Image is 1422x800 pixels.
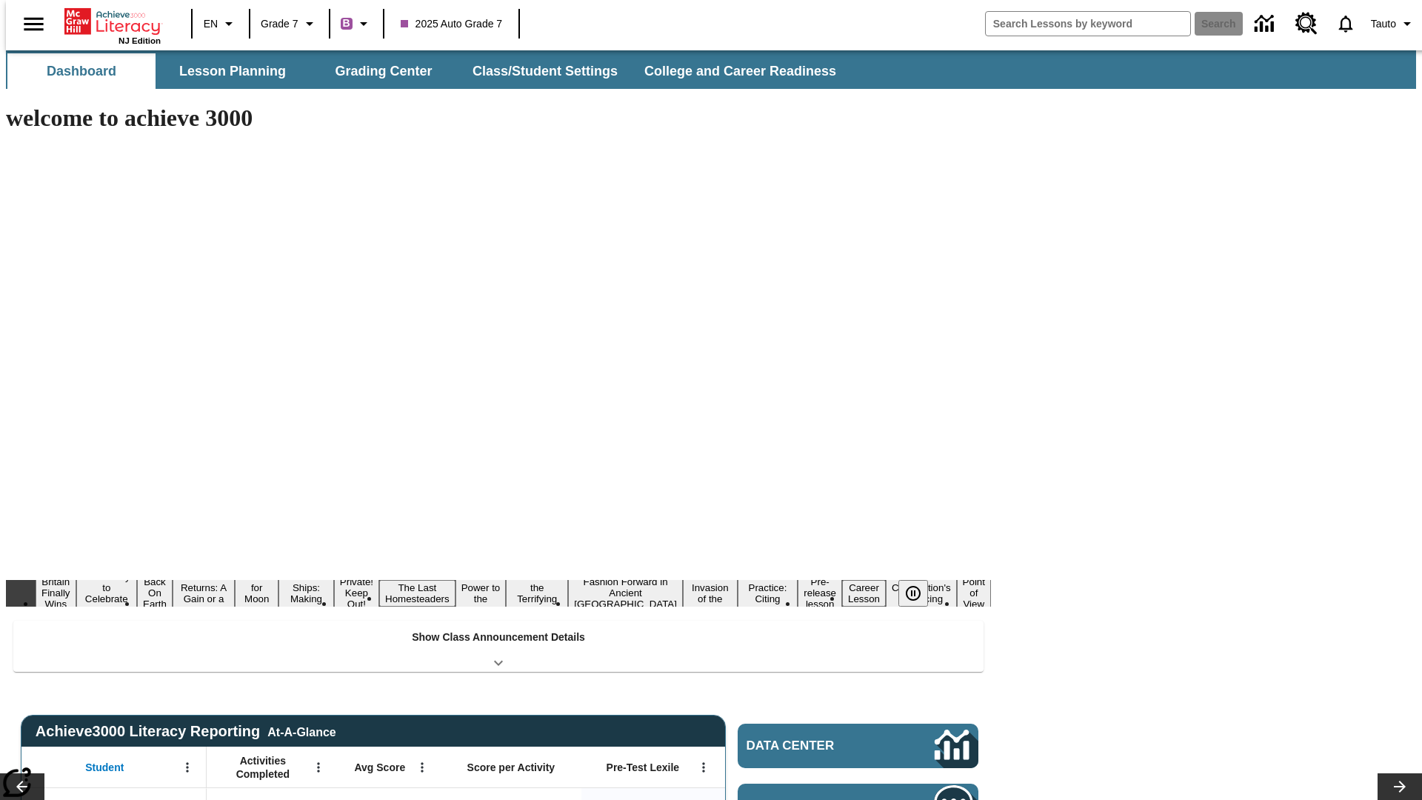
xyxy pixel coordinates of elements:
a: Notifications [1326,4,1365,43]
button: Slide 17 Point of View [957,574,991,612]
button: Slide 2 Get Ready to Celebrate Juneteenth! [76,569,138,618]
button: Slide 6 Cruise Ships: Making Waves [278,569,334,618]
button: Open Menu [307,756,330,779]
span: Avg Score [354,761,405,774]
span: EN [204,16,218,32]
button: Slide 10 Attack of the Terrifying Tomatoes [506,569,568,618]
button: Profile/Settings [1365,10,1422,37]
span: B [343,14,350,33]
button: Slide 8 The Last Homesteaders [379,580,455,607]
button: Slide 9 Solar Power to the People [455,569,507,618]
span: Grade 7 [261,16,298,32]
a: Data Center [738,724,978,768]
button: Slide 1 Britain Finally Wins [36,574,76,612]
button: Open Menu [692,756,715,779]
a: Resource Center, Will open in new tab [1286,4,1326,44]
div: SubNavbar [6,50,1416,89]
span: Achieve3000 Literacy Reporting [36,723,336,740]
button: Lesson Planning [158,53,307,89]
span: Score per Activity [467,761,555,774]
button: College and Career Readiness [632,53,848,89]
a: Data Center [1246,4,1286,44]
span: Activities Completed [214,754,312,781]
span: Tauto [1371,16,1396,32]
div: Pause [898,580,943,607]
button: Slide 15 Career Lesson [842,580,886,607]
div: Show Class Announcement Details [13,621,984,672]
button: Slide 5 Time for Moon Rules? [235,569,278,618]
button: Boost Class color is purple. Change class color [335,10,378,37]
input: search field [986,12,1190,36]
button: Slide 3 Back On Earth [137,574,173,612]
button: Open Menu [411,756,433,779]
div: SubNavbar [6,53,849,89]
div: At-A-Glance [267,723,336,739]
button: Lesson carousel, Next [1378,773,1422,800]
button: Slide 4 Free Returns: A Gain or a Drain? [173,569,235,618]
span: 2025 Auto Grade 7 [401,16,503,32]
button: Grading Center [310,53,458,89]
button: Slide 11 Fashion Forward in Ancient Rome [568,574,683,612]
span: Pre-Test Lexile [607,761,680,774]
button: Dashboard [7,53,156,89]
button: Slide 7 Private! Keep Out! [334,574,379,612]
button: Slide 16 The Constitution's Balancing Act [886,569,957,618]
div: Home [64,5,161,45]
span: NJ Edition [118,36,161,45]
h1: welcome to achieve 3000 [6,104,991,132]
button: Grade: Grade 7, Select a grade [255,10,324,37]
p: Show Class Announcement Details [412,630,585,645]
button: Language: EN, Select a language [197,10,244,37]
button: Slide 12 The Invasion of the Free CD [683,569,738,618]
a: Home [64,7,161,36]
button: Class/Student Settings [461,53,630,89]
button: Slide 14 Pre-release lesson [798,574,842,612]
button: Open side menu [12,2,56,46]
button: Slide 13 Mixed Practice: Citing Evidence [738,569,798,618]
span: Data Center [747,739,885,753]
span: Student [85,761,124,774]
button: Pause [898,580,928,607]
button: Open Menu [176,756,198,779]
